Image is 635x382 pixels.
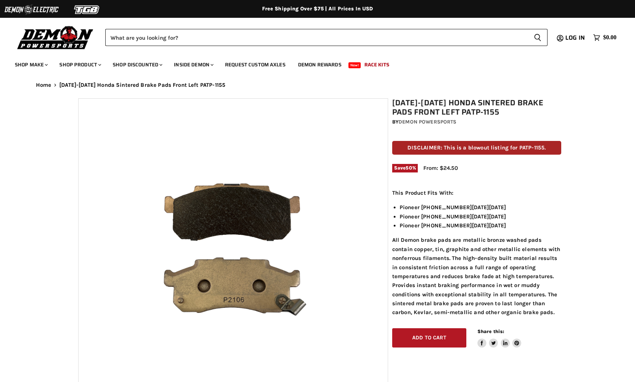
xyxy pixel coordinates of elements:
span: Share this: [477,329,504,334]
span: New! [348,62,361,68]
a: $0.00 [589,32,620,43]
h1: [DATE]-[DATE] Honda Sintered Brake Pads Front Left PATP-1155 [392,98,561,117]
img: Demon Powersports [15,24,96,50]
aside: Share this: [477,328,522,348]
a: Shop Product [54,57,106,72]
a: Home [36,82,52,88]
a: Log in [562,34,589,41]
a: Request Custom Axles [219,57,291,72]
a: Shop Discounted [107,57,167,72]
img: Demon Electric Logo 2 [4,3,59,17]
div: by [392,118,561,126]
button: Search [528,29,548,46]
span: $0.00 [603,34,616,41]
a: Inside Demon [168,57,218,72]
span: Log in [565,33,585,42]
span: [DATE]-[DATE] Honda Sintered Brake Pads Front Left PATP-1155 [59,82,225,88]
div: Free Shipping Over $75 | All Prices In USD [21,6,614,12]
p: This Product Fits With: [392,188,561,197]
li: Pioneer [PHONE_NUMBER][DATE][DATE] [400,221,561,230]
li: Pioneer [PHONE_NUMBER][DATE][DATE] [400,212,561,221]
li: Pioneer [PHONE_NUMBER][DATE][DATE] [400,203,561,212]
span: Add to cart [412,335,446,341]
input: Search [105,29,528,46]
nav: Breadcrumbs [21,82,614,88]
a: Demon Rewards [292,57,347,72]
img: TGB Logo 2 [59,3,115,17]
div: All Demon brake pads are metallic bronze washed pads contain copper, tin, graphite and other meta... [392,188,561,317]
form: Product [105,29,548,46]
button: Add to cart [392,328,466,348]
ul: Main menu [9,54,615,72]
span: 50 [406,165,412,171]
p: DISCLAIMER: This is a blowout listing for PATP-1155. [392,141,561,155]
a: Demon Powersports [398,119,456,125]
a: Race Kits [359,57,395,72]
span: From: $24.50 [423,165,458,171]
a: Shop Make [9,57,52,72]
span: Save % [392,164,418,172]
